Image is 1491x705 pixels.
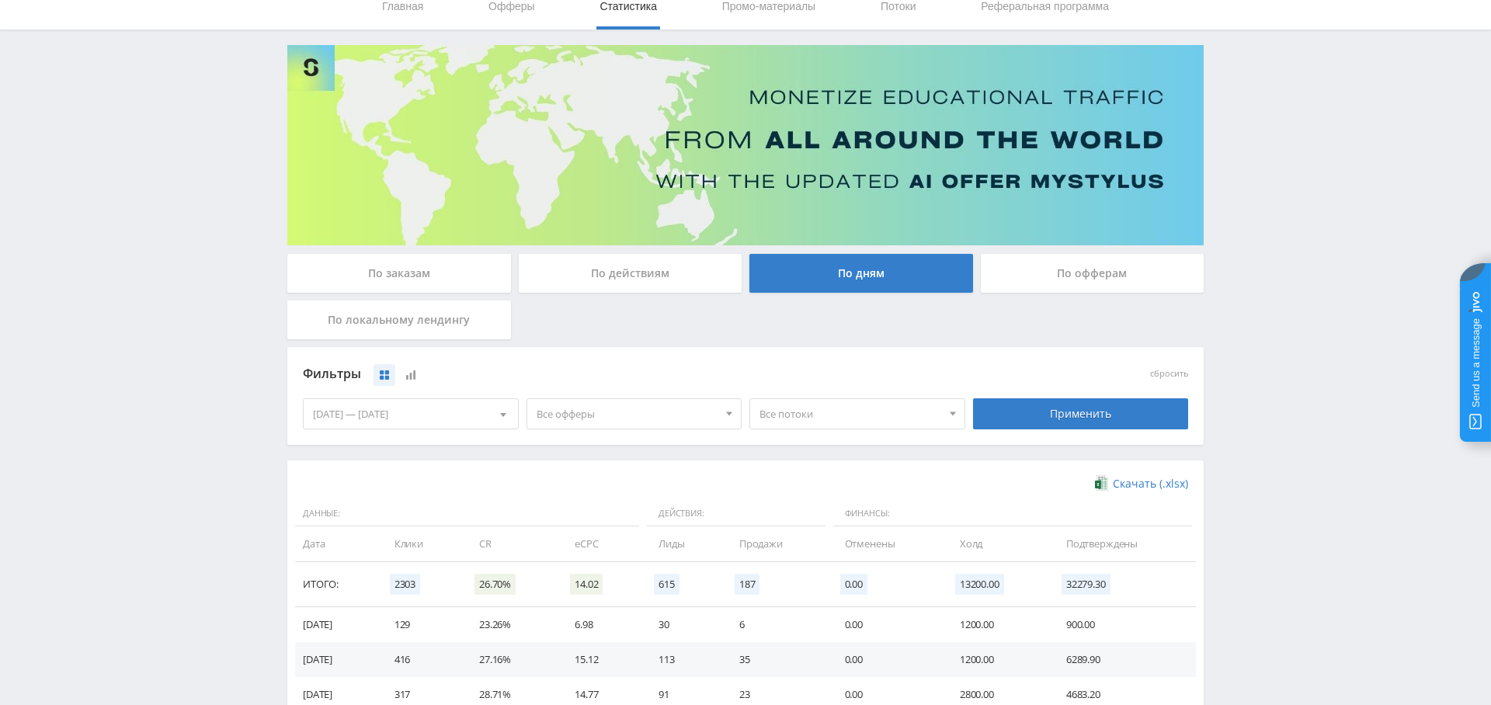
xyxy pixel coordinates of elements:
td: 6 [724,607,829,642]
td: Холд [944,526,1051,561]
td: 416 [379,642,464,677]
td: [DATE] [295,642,379,677]
td: [DATE] [295,607,379,642]
td: Клики [379,526,464,561]
td: Продажи [724,526,829,561]
img: xlsx [1095,475,1108,491]
span: Все потоки [759,399,941,429]
td: Дата [295,526,379,561]
td: eCPC [559,526,643,561]
span: 2303 [390,574,420,595]
a: Скачать (.xlsx) [1095,476,1188,491]
span: 187 [735,574,760,595]
div: По локальному лендингу [287,300,511,339]
td: Итого: [295,562,379,607]
div: По действиям [519,254,742,293]
td: 0.00 [829,607,944,642]
span: 32279.30 [1062,574,1110,595]
td: 6289.90 [1051,642,1196,677]
td: 27.16% [464,642,559,677]
span: 26.70% [474,574,516,595]
span: 0.00 [840,574,867,595]
div: Фильтры [303,363,965,386]
span: 13200.00 [955,574,1004,595]
span: Данные: [295,501,639,527]
td: 113 [643,642,724,677]
td: CR [464,526,559,561]
div: По дням [749,254,973,293]
td: Лиды [643,526,724,561]
td: 6.98 [559,607,643,642]
td: Подтверждены [1051,526,1196,561]
div: По офферам [981,254,1204,293]
img: Banner [287,45,1204,245]
div: [DATE] — [DATE] [304,399,518,429]
td: 1200.00 [944,607,1051,642]
div: По заказам [287,254,511,293]
td: 900.00 [1051,607,1196,642]
span: Все офферы [537,399,718,429]
td: Отменены [829,526,944,561]
div: Применить [973,398,1189,429]
td: 129 [379,607,464,642]
button: сбросить [1150,369,1188,379]
span: Действия: [647,501,825,527]
span: Финансы: [833,501,1192,527]
span: Скачать (.xlsx) [1113,478,1188,490]
td: 0.00 [829,642,944,677]
td: 15.12 [559,642,643,677]
td: 23.26% [464,607,559,642]
span: 14.02 [570,574,603,595]
span: 615 [654,574,679,595]
td: 1200.00 [944,642,1051,677]
td: 35 [724,642,829,677]
td: 30 [643,607,724,642]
